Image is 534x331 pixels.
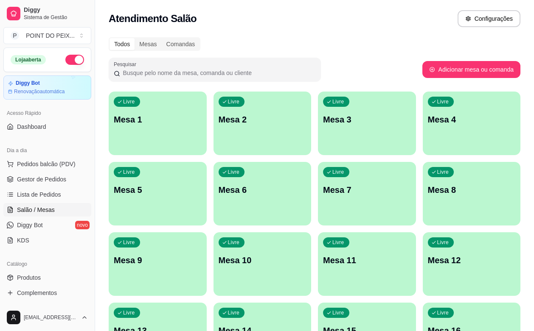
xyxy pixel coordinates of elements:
[437,169,449,175] p: Livre
[332,98,344,105] p: Livre
[109,92,207,155] button: LivreMesa 1
[109,162,207,225] button: LivreMesa 5
[123,309,135,316] p: Livre
[3,234,91,247] a: KDS
[458,10,520,27] button: Configurações
[3,3,91,24] a: DiggySistema de Gestão
[219,114,306,125] p: Mesa 2
[3,286,91,300] a: Complementos
[24,14,88,21] span: Sistema de Gestão
[318,162,416,225] button: LivreMesa 7
[3,75,91,100] a: Diggy BotRenovaçãoautomática
[3,257,91,271] div: Catálogo
[3,172,91,186] a: Gestor de Pedidos
[16,80,40,86] article: Diggy Bot
[3,218,91,232] a: Diggy Botnovo
[123,169,135,175] p: Livre
[318,232,416,296] button: LivreMesa 11
[114,184,202,196] p: Mesa 5
[3,144,91,157] div: Dia a dia
[437,98,449,105] p: Livre
[423,92,521,155] button: LivreMesa 4
[114,254,202,266] p: Mesa 9
[17,206,55,214] span: Salão / Mesas
[214,162,312,225] button: LivreMesa 6
[162,38,200,50] div: Comandas
[323,184,411,196] p: Mesa 7
[437,239,449,246] p: Livre
[17,175,66,184] span: Gestor de Pedidos
[332,169,344,175] p: Livre
[123,98,135,105] p: Livre
[17,221,43,229] span: Diggy Bot
[228,309,240,316] p: Livre
[24,314,78,321] span: [EMAIL_ADDRESS][DOMAIN_NAME]
[120,69,316,77] input: Pesquisar
[135,38,161,50] div: Mesas
[123,239,135,246] p: Livre
[428,254,516,266] p: Mesa 12
[3,188,91,201] a: Lista de Pedidos
[17,122,46,131] span: Dashboard
[428,184,516,196] p: Mesa 8
[214,232,312,296] button: LivreMesa 10
[14,88,65,95] article: Renovação automática
[26,31,75,40] div: POINT DO PEIX ...
[214,92,312,155] button: LivreMesa 2
[323,254,411,266] p: Mesa 11
[3,27,91,44] button: Select a team
[3,271,91,284] a: Produtos
[114,61,139,68] label: Pesquisar
[219,184,306,196] p: Mesa 6
[423,232,521,296] button: LivreMesa 12
[423,162,521,225] button: LivreMesa 8
[228,98,240,105] p: Livre
[332,309,344,316] p: Livre
[110,38,135,50] div: Todos
[109,12,197,25] h2: Atendimento Salão
[437,309,449,316] p: Livre
[219,254,306,266] p: Mesa 10
[228,169,240,175] p: Livre
[228,239,240,246] p: Livre
[332,239,344,246] p: Livre
[109,232,207,296] button: LivreMesa 9
[17,273,41,282] span: Produtos
[17,160,76,168] span: Pedidos balcão (PDV)
[323,114,411,125] p: Mesa 3
[3,307,91,328] button: [EMAIL_ADDRESS][DOMAIN_NAME]
[318,92,416,155] button: LivreMesa 3
[65,55,84,65] button: Alterar Status
[11,31,19,40] span: P
[3,203,91,217] a: Salão / Mesas
[3,106,91,120] div: Acesso Rápido
[3,157,91,171] button: Pedidos balcão (PDV)
[17,236,29,245] span: KDS
[3,120,91,134] a: Dashboard
[24,6,88,14] span: Diggy
[114,114,202,125] p: Mesa 1
[17,289,57,297] span: Complementos
[422,61,520,78] button: Adicionar mesa ou comanda
[11,55,46,64] div: Loja aberta
[17,190,61,199] span: Lista de Pedidos
[428,114,516,125] p: Mesa 4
